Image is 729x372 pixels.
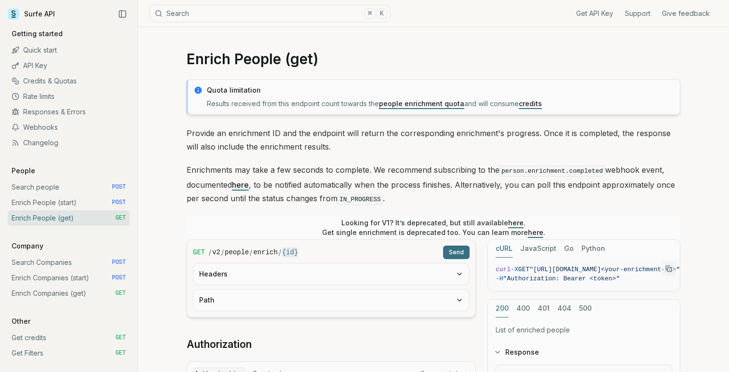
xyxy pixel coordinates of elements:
[579,300,592,317] button: 500
[488,340,680,365] button: Response
[225,248,249,257] code: people
[508,219,524,227] a: here
[8,195,130,210] a: Enrich People (start) POST
[115,214,126,222] span: GET
[193,289,469,311] button: Path
[8,210,130,226] a: Enrich People (get) GET
[8,286,130,301] a: Enrich Companies (get) GET
[8,166,39,176] p: People
[662,9,710,18] a: Give feedback
[496,300,509,317] button: 200
[115,349,126,357] span: GET
[581,240,605,258] button: Python
[187,338,252,351] a: Authorization
[112,183,126,191] span: POST
[8,345,130,361] a: Get Filters GET
[516,300,530,317] button: 400
[207,99,674,109] p: Results received from this endpoint count towards the and will consume
[250,248,252,257] span: /
[115,334,126,342] span: GET
[8,89,130,104] a: Rate limits
[8,104,130,120] a: Responses & Errors
[112,259,126,266] span: POST
[379,99,464,108] a: people enrichment quota
[337,194,383,205] code: IN_PROGRESS
[8,58,130,73] a: API Key
[282,248,298,257] code: {id}
[529,266,680,273] span: "[URL][DOMAIN_NAME]<your-enrichment-id>"
[322,218,545,237] p: Looking for V1? It’s deprecated, but still available . Get single enrichment is deprecated too. Y...
[112,274,126,282] span: POST
[496,266,511,273] span: curl
[528,228,543,236] a: here
[661,262,676,276] button: Copy Text
[253,248,277,257] code: enrich
[112,199,126,207] span: POST
[193,263,469,285] button: Headers
[496,240,513,258] button: cURL
[503,275,620,282] span: "Authorization: Bearer <token>"
[8,73,130,89] a: Credits & Quotas
[511,266,518,273] span: -X
[8,120,130,135] a: Webhooks
[193,248,205,257] span: GET
[115,289,126,297] span: GET
[279,248,281,257] span: /
[496,325,672,335] p: List of enriched people
[8,270,130,286] a: Enrich Companies (start) POST
[8,241,47,251] p: Company
[212,248,220,257] code: v2
[115,7,130,21] button: Collapse Sidebar
[8,29,67,39] p: Getting started
[443,246,470,259] button: Send
[232,180,249,190] a: here
[8,330,130,345] a: Get credits GET
[187,50,680,68] h1: Enrich People (get)
[8,179,130,195] a: Search people POST
[364,8,375,19] kbd: ⌘
[377,8,387,19] kbd: K
[209,248,211,257] span: /
[564,240,574,258] button: Go
[576,9,613,18] a: Get API Key
[221,248,224,257] span: /
[8,7,55,21] a: Surfe API
[8,135,130,151] a: Changelog
[8,42,130,58] a: Quick start
[149,5,391,22] button: Search⌘K
[187,126,680,153] p: Provide an enrichment ID and the endpoint will return the corresponding enrichment's progress. On...
[538,300,550,317] button: 401
[499,165,605,177] code: person.enrichment.completed
[8,317,34,326] p: Other
[557,300,571,317] button: 404
[8,255,130,270] a: Search Companies POST
[518,266,529,273] span: GET
[207,85,674,95] p: Quota limitation
[187,163,680,207] p: Enrichments may take a few seconds to complete. We recommend subscribing to the webhook event, do...
[520,240,556,258] button: JavaScript
[496,275,503,282] span: -H
[625,9,650,18] a: Support
[519,99,542,108] a: credits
